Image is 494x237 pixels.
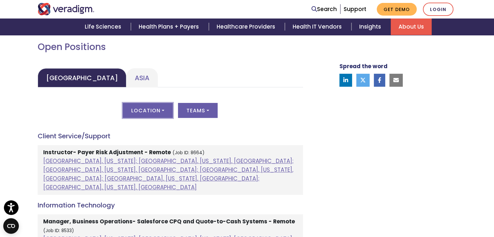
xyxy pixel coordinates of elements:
a: Support [344,5,366,13]
a: About Us [391,19,432,35]
a: [GEOGRAPHIC_DATA], [US_STATE]; [GEOGRAPHIC_DATA], [US_STATE], [GEOGRAPHIC_DATA]; [GEOGRAPHIC_DATA... [43,157,294,192]
img: Veradigm logo [38,3,95,15]
a: Health IT Vendors [285,19,351,35]
a: Search [311,5,337,14]
button: Open CMP widget [3,218,19,234]
button: Location [123,103,173,118]
h2: Open Positions [38,42,303,53]
a: Healthcare Providers [209,19,285,35]
strong: Spread the word [339,62,387,70]
strong: Instructor- Payer Risk Adjustment - Remote [43,148,171,156]
a: Health Plans + Payers [131,19,209,35]
h4: Information Technology [38,201,303,209]
button: Teams [178,103,218,118]
strong: Manager, Business Operations- Salesforce CPQ and Quote-to-Cash Systems - Remote [43,218,295,225]
a: Life Sciences [77,19,131,35]
h4: Client Service/Support [38,132,303,140]
a: Login [423,3,453,16]
small: (Job ID: 8664) [172,150,205,156]
a: Insights [351,19,391,35]
a: Get Demo [377,3,417,16]
a: Asia [126,68,158,87]
small: (Job ID: 8533) [43,228,74,234]
a: [GEOGRAPHIC_DATA] [38,68,126,87]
